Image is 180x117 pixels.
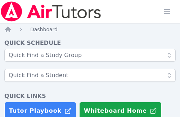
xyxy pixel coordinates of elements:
input: Quick Find a Student [4,69,176,82]
h4: Quick Links [4,92,176,100]
span: Dashboard [30,27,58,32]
input: Quick Find a Study Group [4,49,176,62]
a: Dashboard [30,26,58,33]
nav: Breadcrumb [4,26,176,33]
h4: Quick Schedule [4,39,176,47]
